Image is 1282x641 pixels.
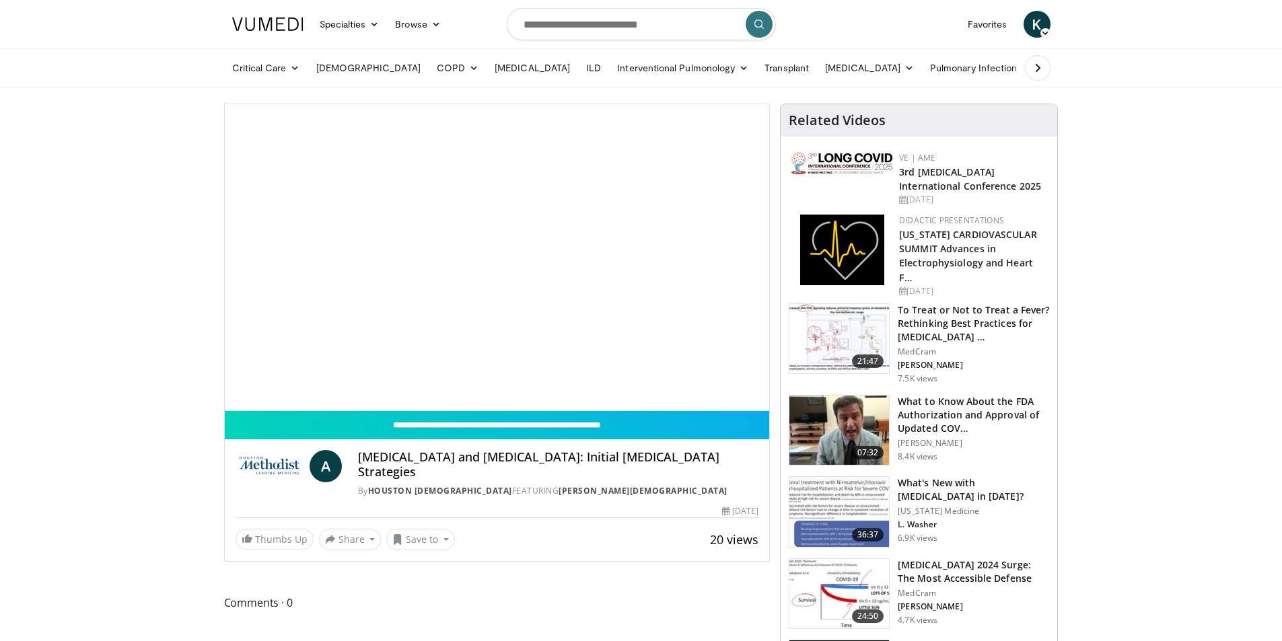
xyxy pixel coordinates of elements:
[387,11,449,38] a: Browse
[224,594,771,611] span: Comments 0
[899,194,1046,206] div: [DATE]
[898,346,1049,357] p: MedCram
[358,450,759,479] h4: [MEDICAL_DATA] and [MEDICAL_DATA]: Initial [MEDICAL_DATA] Strategies
[899,285,1046,297] div: [DATE]
[852,609,884,623] span: 24:50
[789,303,1049,384] a: 21:47 To Treat or Not to Treat a Fever? Rethinking Best Practices for [MEDICAL_DATA] … MedCram [P...
[791,152,892,174] img: a2792a71-925c-4fc2-b8ef-8d1b21aec2f7.png.150x105_q85_autocrop_double_scale_upscale_version-0.2.jpg
[898,533,937,543] p: 6.9K views
[898,615,937,626] p: 4.7K views
[319,529,382,550] button: Share
[960,11,1016,38] a: Favorites
[507,8,776,40] input: Search topics, interventions
[710,531,758,548] span: 20 views
[789,558,1049,630] a: 24:50 [MEDICAL_DATA] 2024 Surge: The Most Accessible Defense MedCram [PERSON_NAME] 4.7K views
[789,559,889,629] img: e061ce18-75ad-465c-af8e-059c67850b5a.150x105_q85_crop-smart_upscale.jpg
[898,360,1049,371] p: [PERSON_NAME]
[852,446,884,459] span: 07:32
[800,215,884,285] img: 1860aa7a-ba06-47e3-81a4-3dc728c2b4cf.png.150x105_q85_autocrop_double_scale_upscale_version-0.2.png
[1024,11,1050,38] a: K
[852,528,884,541] span: 36:37
[898,558,1049,585] h3: [MEDICAL_DATA] 2024 Surge: The Most Accessible Defense
[559,485,727,496] a: [PERSON_NAME][DEMOGRAPHIC_DATA]
[898,373,937,384] p: 7.5K views
[789,304,889,374] img: 17417671-29c8-401a-9d06-236fa126b08d.150x105_q85_crop-smart_upscale.jpg
[487,54,578,81] a: [MEDICAL_DATA]
[368,485,512,496] a: Houston [DEMOGRAPHIC_DATA]
[312,11,388,38] a: Specialties
[310,450,342,482] a: A
[898,588,1049,599] p: MedCram
[429,54,487,81] a: COPD
[899,165,1041,192] a: 3rd [MEDICAL_DATA] International Conference 2025
[358,485,759,497] div: By FEATURING
[899,228,1037,283] a: [US_STATE] CARDIOVASCULAR SUMMIT Advances in Electrophysiology and Heart F…
[789,477,889,547] img: e6ac19ea-06ec-4e73-bb2e-8837b1071482.150x105_q85_crop-smart_upscale.jpg
[236,529,314,550] a: Thumbs Up
[236,450,304,482] img: Houston Methodist
[722,505,758,517] div: [DATE]
[852,354,884,368] span: 21:47
[898,506,1049,517] p: [US_STATE] Medicine
[232,17,304,31] img: VuMedi Logo
[898,303,1049,344] h3: To Treat or Not to Treat a Fever? Rethinking Best Practices for [MEDICAL_DATA] …
[386,529,455,550] button: Save to
[898,438,1049,449] p: [PERSON_NAME]
[898,451,937,462] p: 8.4K views
[578,54,609,81] a: ILD
[609,54,756,81] a: Interventional Pulmonology
[308,54,429,81] a: [DEMOGRAPHIC_DATA]
[899,215,1046,227] div: Didactic Presentations
[899,152,935,163] a: VE | AME
[789,476,1049,548] a: 36:37 What's New with [MEDICAL_DATA] in [DATE]? [US_STATE] Medicine L. Washer 6.9K views
[789,112,886,128] h4: Related Videos
[898,519,1049,530] p: L. Washer
[789,395,889,465] img: a1e50555-b2fd-4845-bfdc-3eac51376964.150x105_q85_crop-smart_upscale.jpg
[898,476,1049,503] h3: What's New with [MEDICAL_DATA] in [DATE]?
[756,54,817,81] a: Transplant
[898,601,1049,612] p: [PERSON_NAME]
[817,54,922,81] a: [MEDICAL_DATA]
[898,395,1049,435] h3: What to Know About the FDA Authorization and Approval of Updated COV…
[789,395,1049,466] a: 07:32 What to Know About the FDA Authorization and Approval of Updated COV… [PERSON_NAME] 8.4K views
[224,54,308,81] a: Critical Care
[922,54,1038,81] a: Pulmonary Infection
[225,104,770,411] video-js: Video Player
